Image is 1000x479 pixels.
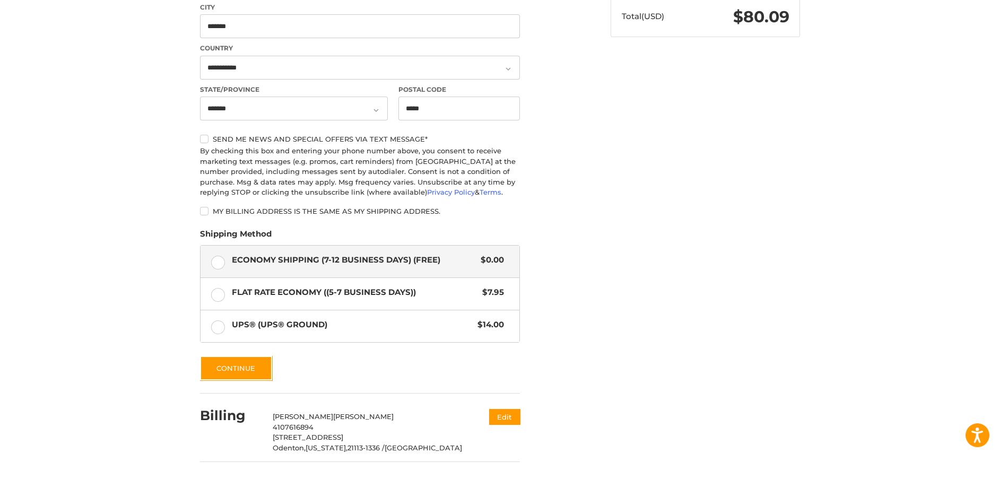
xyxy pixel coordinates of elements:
[200,135,520,143] label: Send me news and special offers via text message*
[480,188,501,196] a: Terms
[200,356,272,380] button: Continue
[477,286,504,299] span: $7.95
[475,254,504,266] span: $0.00
[912,450,1000,479] iframe: Google Customer Reviews
[273,412,333,421] span: [PERSON_NAME]
[306,443,347,452] span: [US_STATE],
[333,412,394,421] span: [PERSON_NAME]
[200,43,520,53] label: Country
[200,228,272,245] legend: Shipping Method
[385,443,462,452] span: [GEOGRAPHIC_DATA]
[427,188,475,196] a: Privacy Policy
[273,423,314,431] span: 4107616894
[200,407,262,424] h2: Billing
[200,207,520,215] label: My billing address is the same as my shipping address.
[273,433,343,441] span: [STREET_ADDRESS]
[200,146,520,198] div: By checking this box and entering your phone number above, you consent to receive marketing text ...
[347,443,385,452] span: 21113-1336 /
[200,85,388,94] label: State/Province
[622,11,664,21] span: Total (USD)
[200,3,520,12] label: City
[472,319,504,331] span: $14.00
[489,409,520,424] button: Edit
[273,443,306,452] span: Odenton,
[733,7,789,27] span: $80.09
[232,254,476,266] span: Economy Shipping (7-12 Business Days) (Free)
[232,319,473,331] span: UPS® (UPS® Ground)
[398,85,520,94] label: Postal Code
[232,286,477,299] span: Flat Rate Economy ((5-7 Business Days))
